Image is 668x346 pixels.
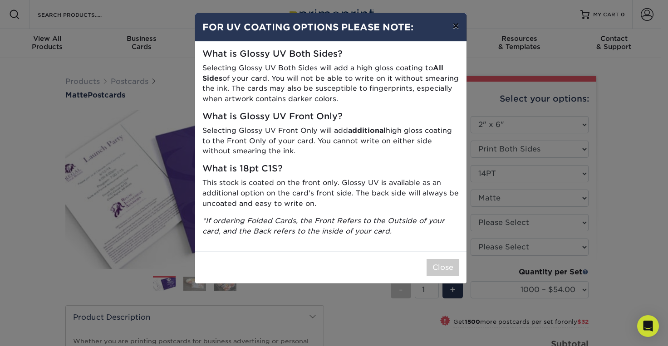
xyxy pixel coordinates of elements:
[202,49,459,59] h5: What is Glossy UV Both Sides?
[445,13,466,39] button: ×
[202,63,443,83] strong: All Sides
[202,216,445,235] i: *If ordering Folded Cards, the Front Refers to the Outside of your card, and the Back refers to t...
[637,315,659,337] div: Open Intercom Messenger
[202,20,459,34] h4: FOR UV COATING OPTIONS PLEASE NOTE:
[348,126,386,135] strong: additional
[427,259,459,276] button: Close
[202,112,459,122] h5: What is Glossy UV Front Only?
[202,126,459,156] p: Selecting Glossy UV Front Only will add high gloss coating to the Front Only of your card. You ca...
[202,178,459,209] p: This stock is coated on the front only. Glossy UV is available as an additional option on the car...
[202,164,459,174] h5: What is 18pt C1S?
[202,63,459,104] p: Selecting Glossy UV Both Sides will add a high gloss coating to of your card. You will not be abl...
